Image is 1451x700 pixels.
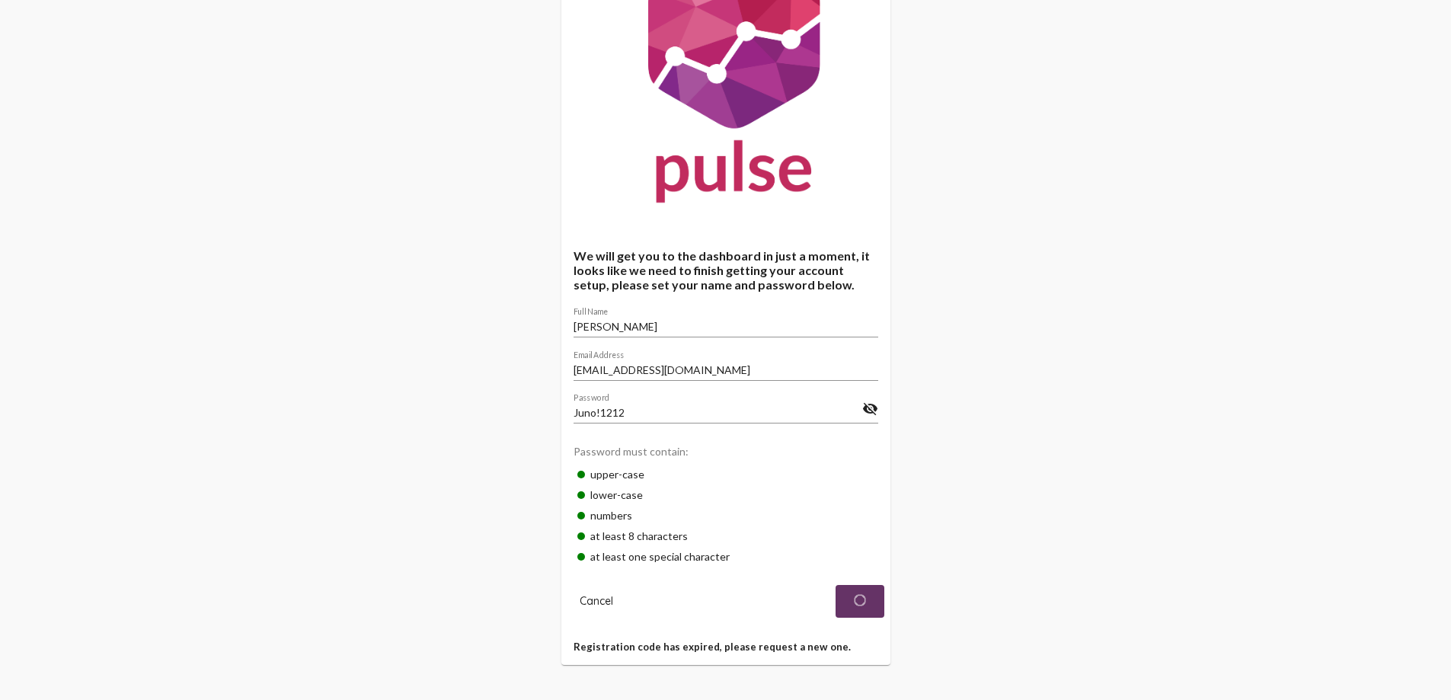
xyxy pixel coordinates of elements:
div: lower-case [574,484,878,505]
span: Cancel [580,594,613,608]
div: Password must contain: [574,437,878,464]
h4: We will get you to the dashboard in just a moment, it looks like we need to finish getting your a... [574,248,878,292]
div: numbers [574,505,878,526]
h5: Registration code has expired, please request a new one. [574,641,878,653]
div: upper-case [574,464,878,484]
div: at least one special character [574,546,878,567]
button: Cancel [567,585,625,618]
mat-icon: visibility_off [862,400,878,418]
div: at least 8 characters [574,526,878,546]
